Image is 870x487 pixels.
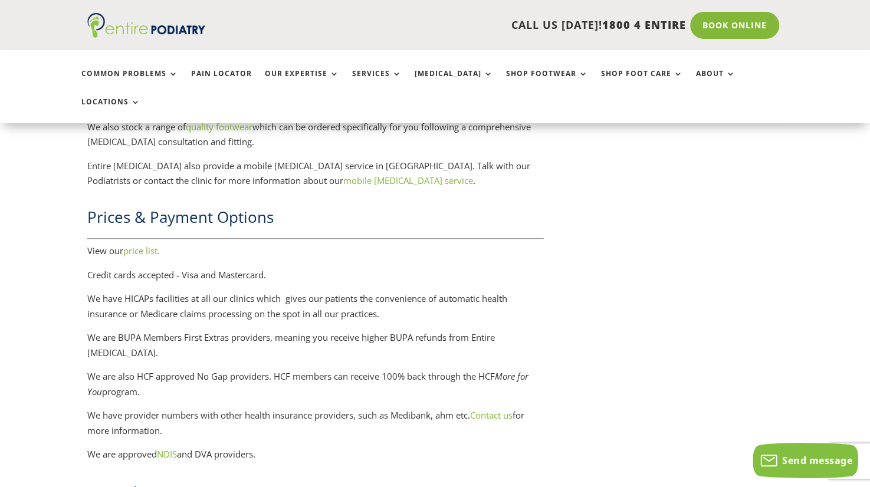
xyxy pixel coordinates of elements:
[87,447,544,462] p: We are approved and DVA providers.
[123,245,160,256] a: price list.
[87,159,544,189] p: Entire [MEDICAL_DATA] also provide a mobile [MEDICAL_DATA] service in [GEOGRAPHIC_DATA]. Talk wit...
[601,70,683,95] a: Shop Foot Care
[470,409,513,421] a: Contact us
[191,70,252,95] a: Pain Locator
[87,28,205,40] a: Entire Podiatry
[602,18,686,32] span: 1800 4 ENTIRE
[696,70,736,95] a: About
[87,268,544,292] p: Credit cards accepted - Visa and Mastercard.
[87,370,528,397] i: More for You
[81,98,140,123] a: Locations
[81,70,178,95] a: Common Problems
[248,18,686,33] p: CALL US [DATE]!
[753,443,858,478] button: Send message
[343,175,473,186] a: mobile [MEDICAL_DATA] service
[415,70,493,95] a: [MEDICAL_DATA]
[506,70,588,95] a: Shop Footwear
[87,206,544,233] h2: Prices & Payment Options
[782,454,852,467] span: Send message
[87,408,544,447] p: We have provider numbers with other health insurance providers, such as Medibank, ahm etc. for mo...
[87,13,205,38] img: logo (1)
[87,330,544,369] p: We are BUPA Members First Extras providers, meaning you receive higher BUPA refunds from Entire [...
[352,70,402,95] a: Services
[186,121,252,133] a: quality footwear
[87,369,544,408] p: We are also HCF approved No Gap providers. HCF members can receive 100% back through the HCF prog...
[87,244,544,268] p: View our
[265,70,339,95] a: Our Expertise
[157,448,177,460] a: NDIS
[87,291,544,330] p: We have HICAPs facilities at all our clinics which gives our patients the convenience of automati...
[87,120,544,159] p: We also stock a range of which can be ordered specifically for you following a comprehensive [MED...
[690,12,779,39] a: Book Online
